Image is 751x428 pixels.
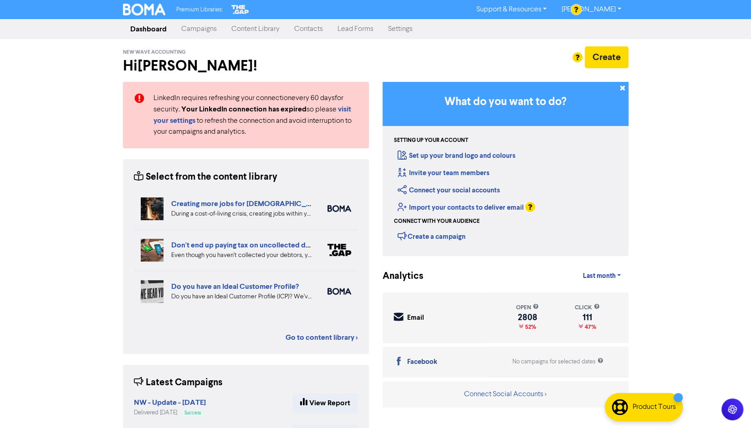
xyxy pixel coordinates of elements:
[396,96,615,109] h3: What do you want to do?
[407,313,424,323] div: Email
[574,314,599,321] div: 111
[407,357,437,368] div: Facebook
[123,49,186,55] span: New Wave Accounting
[153,106,351,125] a: visit your settings
[327,288,351,295] img: boma
[184,411,201,415] span: Success
[398,169,490,177] a: Invite your team members
[582,272,615,280] span: Last month
[174,20,224,38] a: Campaigns
[398,229,465,243] div: Create a campaign
[582,323,596,331] span: 47%
[330,20,381,38] a: Lead Forms
[224,20,287,38] a: Content Library
[176,7,223,13] span: Premium Libraries:
[327,205,351,212] img: boma
[123,4,166,15] img: BOMA Logo
[286,332,358,343] a: Go to content library >
[134,376,223,390] div: Latest Campaigns
[464,388,547,400] button: Connect Social Accounts >
[637,330,751,428] iframe: Chat Widget
[394,136,468,145] div: Setting up your account
[287,20,330,38] a: Contacts
[516,314,539,321] div: 2808
[123,57,369,75] h2: Hi [PERSON_NAME] !
[171,209,314,219] div: During a cost-of-living crisis, creating jobs within your local community is one of the most impo...
[554,2,628,17] a: [PERSON_NAME]
[134,170,277,184] div: Select from the content library
[398,203,524,212] a: Import your contacts to deliver email
[171,292,314,302] div: Do you have an Ideal Customer Profile (ICP)? We’ve got advice on five key elements to include in ...
[585,46,628,68] button: Create
[327,244,351,256] img: thegap
[134,398,206,407] strong: NW - Update - [DATE]
[171,251,314,260] div: Even though you haven’t collected your debtors, you still have to pay tax on them. This is becaus...
[516,303,539,312] div: open
[147,93,365,137] div: LinkedIn requires refreshing your connection every 60 days for security. so please to refresh the...
[123,20,174,38] a: Dashboard
[134,408,206,417] div: Delivered [DATE]
[171,199,358,208] a: Creating more jobs for [DEMOGRAPHIC_DATA] workers
[134,399,206,407] a: NW - Update - [DATE]
[171,282,299,291] a: Do you have an Ideal Customer Profile?
[574,303,599,312] div: click
[469,2,554,17] a: Support & Resources
[523,323,536,331] span: 52%
[230,4,250,15] img: The Gap
[398,186,500,195] a: Connect your social accounts
[171,241,329,250] a: Don't end up paying tax on uncollected debtors!
[394,217,480,226] div: Connect with your audience
[398,151,516,160] a: Set up your brand logo and colours
[292,393,358,413] a: View Report
[381,20,420,38] a: Settings
[383,82,628,256] div: Getting Started in BOMA
[181,105,307,114] strong: Your LinkedIn connection has expired
[383,269,412,283] div: Analytics
[575,267,628,285] a: Last month
[512,358,603,366] div: No campaigns for selected dates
